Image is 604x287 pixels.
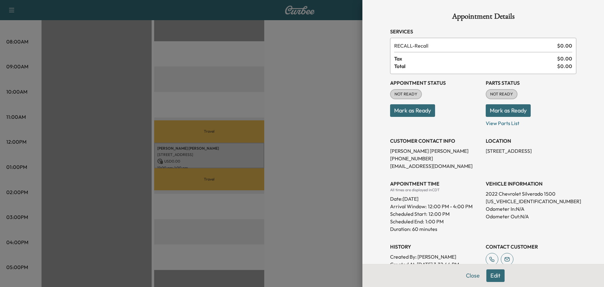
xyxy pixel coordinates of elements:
[390,243,481,250] h3: History
[390,218,424,225] p: Scheduled End:
[390,180,481,187] h3: APPOINTMENT TIME
[390,13,576,23] h1: Appointment Details
[394,42,555,49] span: Recall
[390,225,481,233] p: Duration: 60 minutes
[486,243,576,250] h3: CONTACT CUSTOMER
[557,55,572,62] span: $ 0.00
[394,55,557,62] span: Tax
[486,180,576,187] h3: VEHICLE INFORMATION
[486,190,576,198] p: 2022 Chevrolet Silverado 1500
[390,210,427,218] p: Scheduled Start:
[390,203,481,210] p: Arrival Window:
[425,218,444,225] p: 1:00 PM
[557,62,572,70] span: $ 0.00
[486,79,576,87] h3: Parts Status
[394,62,557,70] span: Total
[486,198,576,205] p: [US_VEHICLE_IDENTIFICATION_NUMBER]
[390,155,481,162] p: [PHONE_NUMBER]
[557,42,572,49] span: $ 0.00
[486,269,505,282] button: Edit
[486,137,576,145] h3: LOCATION
[390,187,481,192] div: All times are displayed in CDT
[462,269,484,282] button: Close
[390,104,435,117] button: Mark as Ready
[428,203,473,210] span: 12:00 PM - 4:00 PM
[390,137,481,145] h3: CUSTOMER CONTACT INFO
[486,91,517,97] span: NOT READY
[390,79,481,87] h3: Appointment Status
[486,104,531,117] button: Mark as Ready
[486,117,576,127] p: View Parts List
[390,147,481,155] p: [PERSON_NAME] [PERSON_NAME]
[390,28,576,35] h3: Services
[390,253,481,261] p: Created By : [PERSON_NAME]
[391,91,421,97] span: NOT READY
[390,192,481,203] div: Date: [DATE]
[486,213,576,220] p: Odometer Out: N/A
[486,147,576,155] p: [STREET_ADDRESS]
[390,261,481,268] p: Created At : [DATE] 3:32:44 PM
[486,205,576,213] p: Odometer In: N/A
[428,210,450,218] p: 12:00 PM
[390,162,481,170] p: [EMAIL_ADDRESS][DOMAIN_NAME]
